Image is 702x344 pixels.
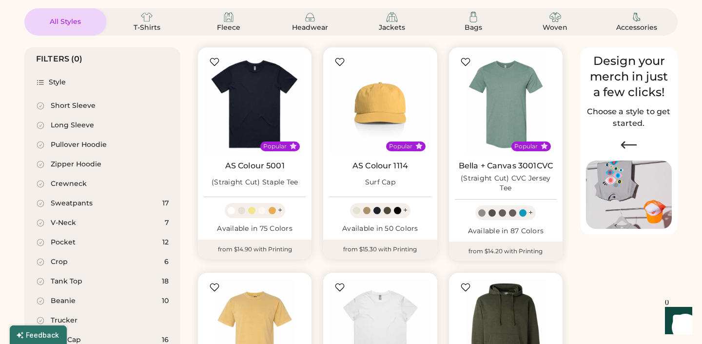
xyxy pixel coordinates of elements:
div: Long Sleeve [51,121,94,130]
div: Woven [533,23,577,33]
img: Fleece Icon [223,11,234,23]
img: Accessories Icon [631,11,643,23]
div: Fleece [207,23,251,33]
div: Pullover Hoodie [51,140,107,150]
div: All Styles [43,17,87,27]
div: Surf Cap [365,178,395,187]
div: V-Neck [51,218,76,228]
div: Crewneck [51,179,87,189]
div: Pocket [51,238,76,247]
div: Available in 87 Colors [455,226,557,236]
iframe: Front Chat [656,300,698,342]
img: AS Colour 5001 (Straight Cut) Staple Tee [204,53,306,155]
div: 7 [165,218,169,228]
div: Zipper Hoodie [51,160,101,169]
button: Popular Style [290,142,297,150]
div: Headwear [288,23,332,33]
img: T-Shirts Icon [141,11,153,23]
div: (Straight Cut) Staple Tee [212,178,298,187]
div: + [528,207,533,218]
div: Popular [263,142,287,150]
div: from $14.90 with Printing [198,240,312,259]
a: AS Colour 5001 [225,161,285,171]
div: Bags [451,23,495,33]
img: Woven Icon [549,11,561,23]
div: Popular [389,142,412,150]
div: Jackets [370,23,414,33]
div: Popular [514,142,538,150]
div: from $15.30 with Printing [323,240,437,259]
div: (Straight Cut) CVC Jersey Tee [455,174,557,193]
div: Design your merch in just a few clicks! [586,53,672,100]
img: Headwear Icon [304,11,316,23]
img: Jackets Icon [386,11,398,23]
div: 18 [162,277,169,286]
h2: Choose a style to get started. [586,106,672,129]
img: AS Colour 1114 Surf Cap [329,53,431,155]
div: Crop [51,257,68,267]
div: Sweatpants [51,199,93,208]
div: Tank Top [51,277,82,286]
div: 12 [162,238,169,247]
div: + [403,205,408,216]
div: Short Sleeve [51,101,96,111]
img: Bags Icon [468,11,479,23]
div: from $14.20 with Printing [449,242,563,261]
a: AS Colour 1114 [352,161,408,171]
div: Available in 75 Colors [204,224,306,234]
a: Bella + Canvas 3001CVC [459,161,553,171]
div: + [278,205,282,216]
div: Accessories [615,23,659,33]
div: 17 [162,199,169,208]
button: Popular Style [415,142,423,150]
div: Trucker [51,316,78,325]
div: Style [49,78,66,87]
button: Popular Style [541,142,548,150]
img: BELLA + CANVAS 3001CVC (Straight Cut) CVC Jersey Tee [455,53,557,155]
img: Image of Lisa Congdon Eye Print on T-Shirt and Hat [586,161,672,229]
div: T-Shirts [125,23,169,33]
div: 6 [164,257,169,267]
div: Available in 50 Colors [329,224,431,234]
div: Beanie [51,296,76,306]
div: 10 [162,296,169,306]
div: FILTERS (0) [36,53,83,65]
